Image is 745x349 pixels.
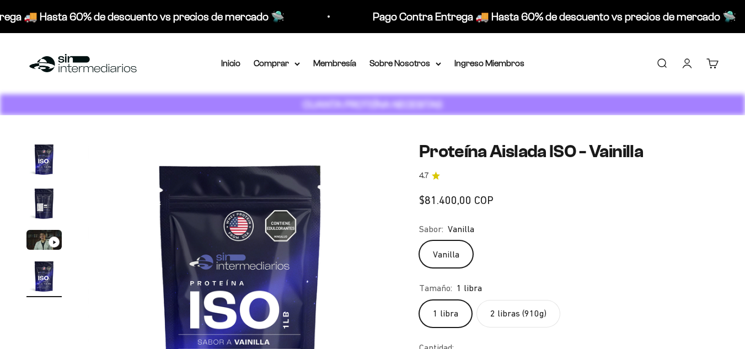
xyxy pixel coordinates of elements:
[313,58,356,68] a: Membresía
[419,222,443,237] legend: Sabor:
[26,230,62,253] button: Ir al artículo 3
[221,58,240,68] a: Inicio
[26,186,62,221] img: Proteína Aislada ISO - Vainilla
[448,222,474,237] span: Vanilla
[26,142,62,177] img: Proteína Aislada ISO - Vainilla
[419,191,494,209] sale-price: $81.400,00 COP
[419,170,428,182] span: 4.7
[454,58,524,68] a: Ingreso Miembros
[26,259,62,297] button: Ir al artículo 4
[367,8,730,25] p: Pago Contra Entrega 🚚 Hasta 60% de descuento vs precios de mercado 🛸
[419,281,452,296] legend: Tamaño:
[254,56,300,71] summary: Comprar
[369,56,441,71] summary: Sobre Nosotros
[419,142,719,161] h1: Proteína Aislada ISO - Vainilla
[457,281,482,296] span: 1 libra
[303,99,442,110] strong: CUANTA PROTEÍNA NECESITAS
[419,170,719,182] a: 4.74.7 de 5.0 estrellas
[26,186,62,224] button: Ir al artículo 2
[26,259,62,294] img: Proteína Aislada ISO - Vainilla
[26,142,62,180] button: Ir al artículo 1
